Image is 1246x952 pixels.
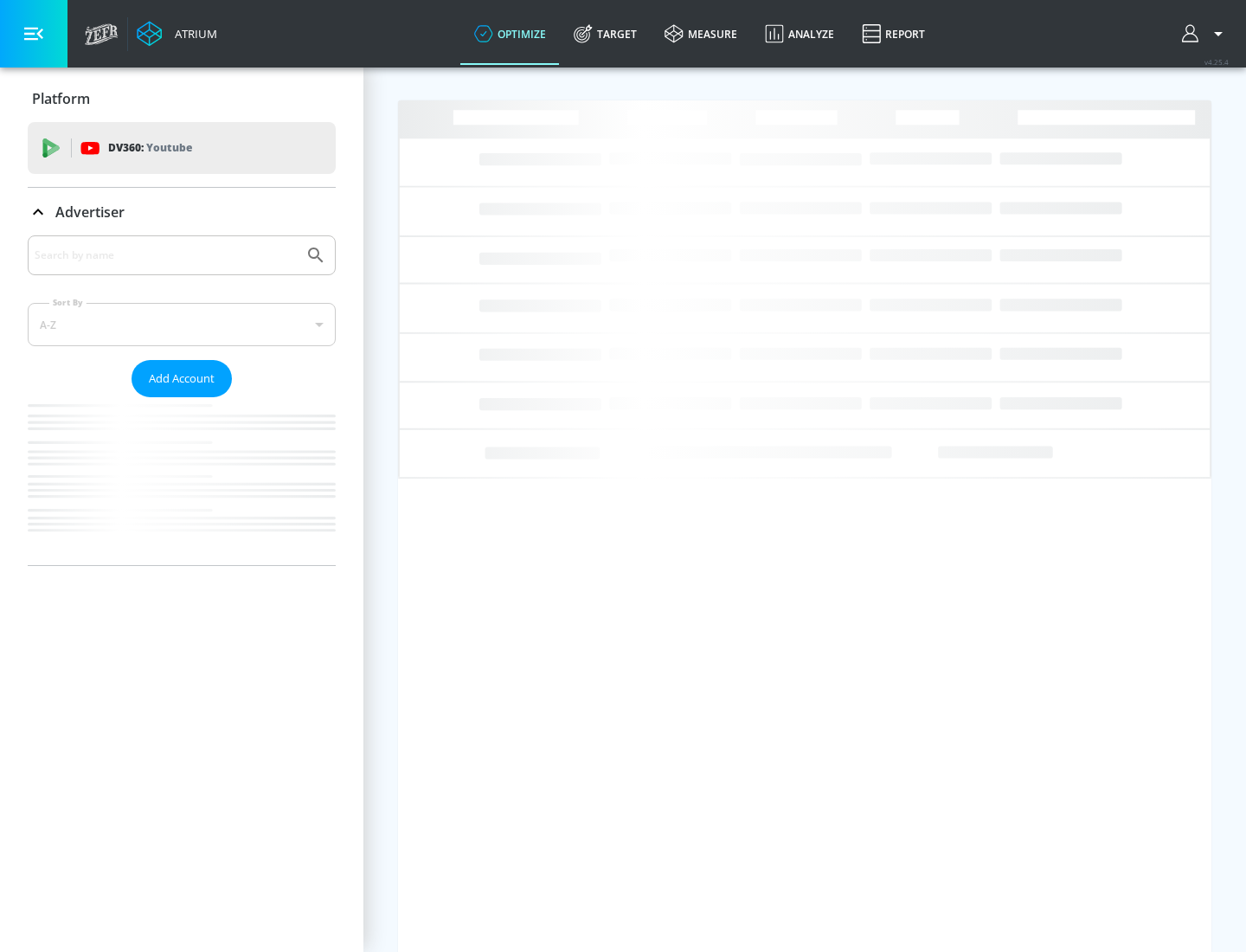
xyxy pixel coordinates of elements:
p: Youtube [146,138,192,157]
div: Advertiser [28,188,336,236]
input: Search by name [35,244,297,267]
p: DV360: [108,138,192,158]
a: Atrium [137,21,217,47]
span: Add Account [149,369,215,389]
button: Add Account [132,360,232,397]
p: Advertiser [55,203,125,222]
div: DV360: Youtube [28,122,336,174]
div: Platform [28,74,336,123]
a: optimize [460,3,560,65]
a: Report [848,3,939,65]
span: v 4.25.4 [1204,57,1229,67]
div: Atrium [168,26,217,42]
a: Analyze [751,3,848,65]
nav: list of Advertiser [28,397,336,565]
div: A-Z [28,303,336,346]
label: Sort By [49,297,87,308]
p: Platform [32,89,90,108]
a: Target [560,3,651,65]
a: measure [651,3,751,65]
div: Advertiser [28,235,336,565]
